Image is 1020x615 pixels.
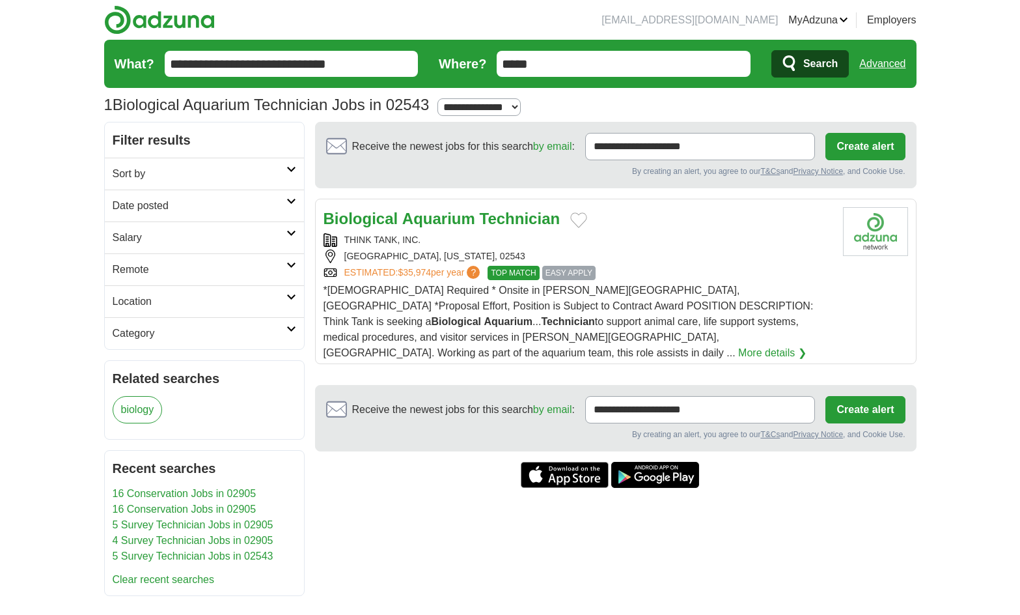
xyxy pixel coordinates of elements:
h2: Sort by [113,166,286,182]
a: 16 Conservation Jobs in 02905 [113,488,256,499]
a: Privacy Notice [793,430,843,439]
span: TOP MATCH [488,266,539,280]
a: Location [105,285,304,317]
a: Salary [105,222,304,253]
a: Remote [105,253,304,285]
a: biology [113,396,163,423]
span: EASY APPLY [542,266,596,280]
a: 5 Survey Technician Jobs in 02905 [113,519,273,530]
h2: Remote [113,262,286,278]
strong: Technician [480,210,560,227]
span: Receive the newest jobs for this search : [352,402,575,418]
a: ESTIMATED:$35,974per year? [344,266,483,280]
h2: Location [113,294,286,309]
div: By creating an alert, you agree to our and , and Cookie Use. [326,429,905,440]
h2: Recent searches [113,459,296,478]
h2: Date posted [113,198,286,214]
span: ? [467,266,480,279]
div: [GEOGRAPHIC_DATA], [US_STATE], 02543 [324,250,833,263]
a: Advanced [859,51,905,77]
a: Clear recent searches [113,574,215,585]
a: Biological Aquarium Technician [324,210,560,227]
div: THINK TANK, INC. [324,233,833,247]
button: Create alert [825,396,905,423]
span: Receive the newest jobs for this search : [352,139,575,154]
h2: Salary [113,230,286,246]
label: What? [115,54,154,74]
a: Get the Android app [611,462,699,488]
h2: Category [113,326,286,341]
strong: Aquarium [402,210,475,227]
li: [EMAIL_ADDRESS][DOMAIN_NAME] [601,12,778,28]
img: Company logo [843,207,908,256]
a: 5 Survey Technician Jobs in 02543 [113,551,273,562]
button: Create alert [825,133,905,160]
a: T&Cs [760,430,780,439]
a: Privacy Notice [793,167,843,176]
button: Search [771,50,849,78]
a: Employers [867,12,917,28]
span: Search [803,51,838,77]
a: by email [533,141,572,152]
strong: Biological [324,210,398,227]
a: Date posted [105,190,304,222]
a: T&Cs [760,167,780,176]
strong: Aquarium [484,316,532,327]
button: Add to favorite jobs [570,212,587,228]
strong: Biological [432,316,481,327]
a: 16 Conservation Jobs in 02905 [113,504,256,515]
span: *[DEMOGRAPHIC_DATA] Required * Onsite in [PERSON_NAME][GEOGRAPHIC_DATA], [GEOGRAPHIC_DATA] *Propo... [324,285,814,358]
a: by email [533,404,572,415]
img: Adzuna logo [104,5,215,35]
a: MyAdzuna [788,12,848,28]
a: Sort by [105,158,304,190]
span: 1 [104,93,113,117]
strong: Technician [541,316,594,327]
h2: Filter results [105,122,304,158]
div: By creating an alert, you agree to our and , and Cookie Use. [326,165,905,177]
a: Get the iPhone app [521,462,609,488]
span: $35,974 [398,267,431,278]
a: 4 Survey Technician Jobs in 02905 [113,535,273,546]
label: Where? [439,54,486,74]
a: Category [105,317,304,349]
a: More details ❯ [738,345,806,361]
h1: Biological Aquarium Technician Jobs in 02543 [104,96,430,113]
h2: Related searches [113,369,296,388]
